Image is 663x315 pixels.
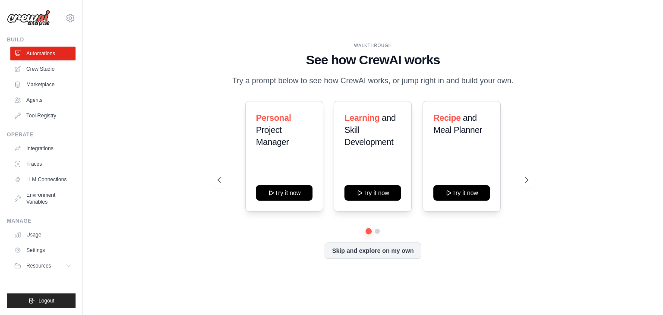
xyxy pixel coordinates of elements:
[325,243,421,259] button: Skip and explore on my own
[7,217,76,224] div: Manage
[218,52,528,68] h1: See how CrewAI works
[10,157,76,171] a: Traces
[256,113,291,123] span: Personal
[344,113,379,123] span: Learning
[26,262,51,269] span: Resources
[10,62,76,76] a: Crew Studio
[10,173,76,186] a: LLM Connections
[10,47,76,60] a: Automations
[344,185,401,201] button: Try it now
[10,188,76,209] a: Environment Variables
[38,297,54,304] span: Logout
[228,75,518,87] p: Try a prompt below to see how CrewAI works, or jump right in and build your own.
[10,78,76,91] a: Marketplace
[10,228,76,242] a: Usage
[218,42,528,49] div: WALKTHROUGH
[7,293,76,308] button: Logout
[433,113,461,123] span: Recipe
[7,36,76,43] div: Build
[10,142,76,155] a: Integrations
[7,10,50,26] img: Logo
[10,243,76,257] a: Settings
[256,185,313,201] button: Try it now
[7,131,76,138] div: Operate
[10,93,76,107] a: Agents
[10,259,76,273] button: Resources
[256,125,289,147] span: Project Manager
[344,113,396,147] span: and Skill Development
[433,185,490,201] button: Try it now
[10,109,76,123] a: Tool Registry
